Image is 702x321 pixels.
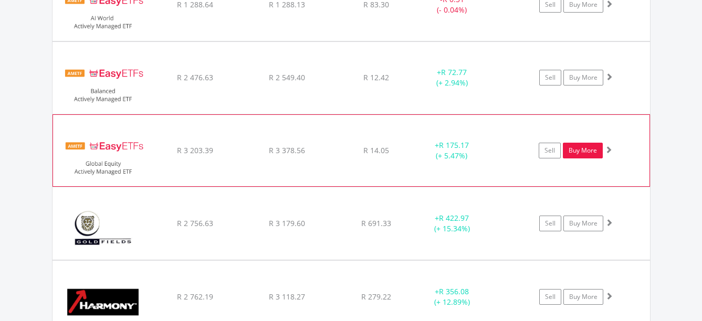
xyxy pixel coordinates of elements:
[177,218,213,228] span: R 2 756.63
[58,128,149,184] img: EQU.ZA.EASYGE.png
[413,213,492,234] div: + (+ 15.34%)
[177,72,213,82] span: R 2 476.63
[269,292,305,302] span: R 3 118.27
[363,72,389,82] span: R 12.42
[177,292,213,302] span: R 2 762.19
[58,55,148,111] img: EQU.ZA.EASYBF.png
[539,216,561,231] a: Sell
[563,289,603,305] a: Buy More
[363,145,389,155] span: R 14.05
[413,286,492,307] div: + (+ 12.89%)
[441,67,467,77] span: R 72.77
[539,289,561,305] a: Sell
[439,213,469,223] span: R 422.97
[563,143,603,158] a: Buy More
[412,140,491,161] div: + (+ 5.47%)
[539,70,561,85] a: Sell
[413,67,492,88] div: + (+ 2.94%)
[269,218,305,228] span: R 3 179.60
[539,143,561,158] a: Sell
[563,70,603,85] a: Buy More
[439,140,469,150] span: R 175.17
[563,216,603,231] a: Buy More
[361,292,391,302] span: R 279.22
[269,145,305,155] span: R 3 378.56
[269,72,305,82] span: R 2 549.40
[361,218,391,228] span: R 691.33
[58,200,148,257] img: EQU.ZA.GFI.png
[177,145,213,155] span: R 3 203.39
[439,286,469,296] span: R 356.08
